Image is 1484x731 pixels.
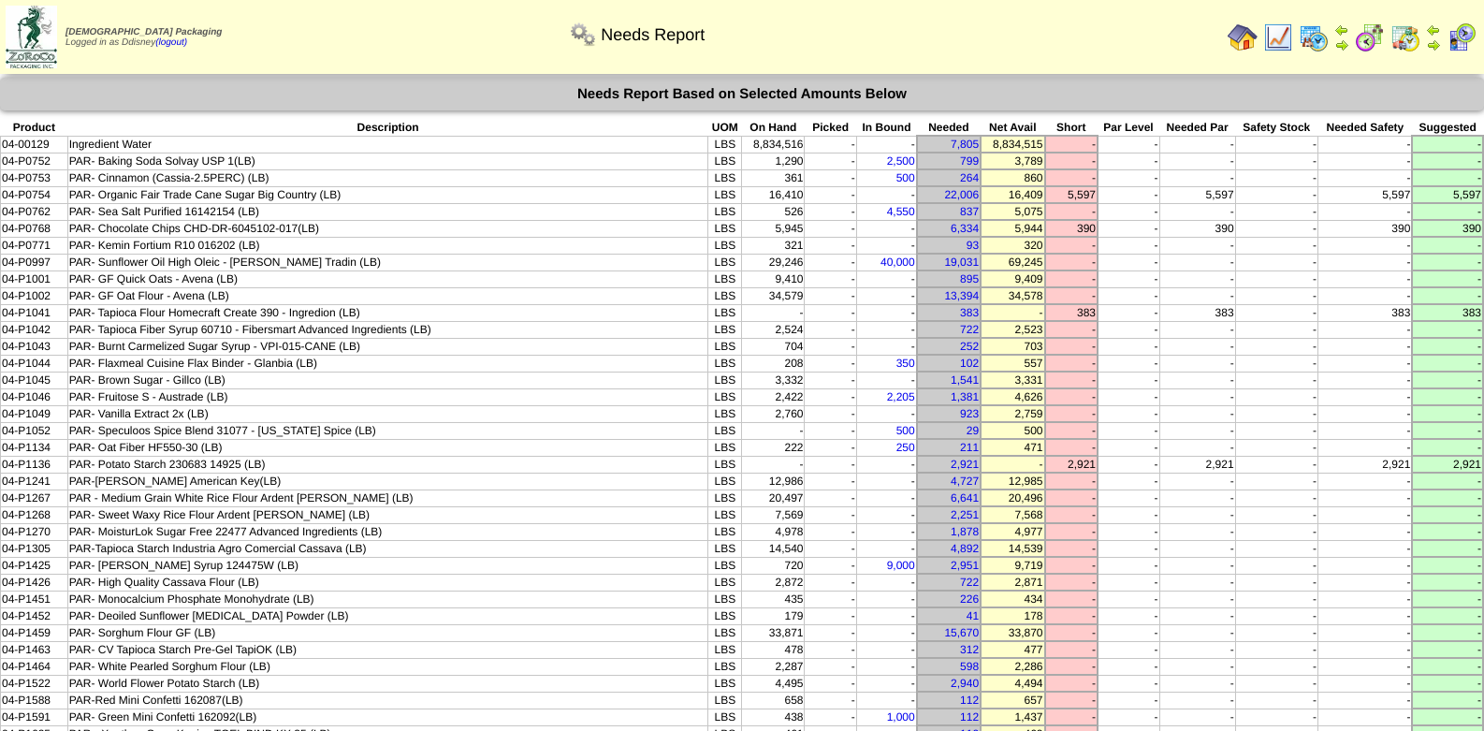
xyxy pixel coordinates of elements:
[1,287,68,304] td: 04-P1002
[960,171,979,184] a: 264
[1334,37,1349,52] img: arrowright.gif
[1045,254,1098,270] td: -
[1235,422,1317,439] td: -
[1,169,68,186] td: 04-P0753
[1412,153,1483,169] td: -
[1159,120,1235,136] th: Needed Par
[67,120,708,136] th: Description
[981,237,1044,254] td: 320
[1334,22,1349,37] img: arrowleft.gif
[1159,237,1235,254] td: -
[742,186,805,203] td: 16,410
[1412,203,1483,220] td: -
[708,372,742,388] td: LBS
[1045,153,1098,169] td: -
[1045,220,1098,237] td: 390
[951,222,979,235] a: 6,334
[856,304,916,321] td: -
[951,677,979,690] a: 2,940
[67,422,708,439] td: PAR- Speculoos Spice Blend 31077 - [US_STATE] Spice (LB)
[960,441,979,454] a: 211
[1,338,68,355] td: 04-P1043
[805,338,856,355] td: -
[1317,338,1412,355] td: -
[805,169,856,186] td: -
[981,220,1044,237] td: 5,944
[1159,186,1235,203] td: 5,597
[960,592,979,606] a: 226
[981,169,1044,186] td: 860
[742,405,805,422] td: 2,760
[1,186,68,203] td: 04-P0754
[1317,136,1412,153] td: -
[1317,270,1412,287] td: -
[742,287,805,304] td: 34,579
[1045,270,1098,287] td: -
[1235,321,1317,338] td: -
[1235,405,1317,422] td: -
[1317,405,1412,422] td: -
[805,287,856,304] td: -
[1,220,68,237] td: 04-P0768
[1045,422,1098,439] td: -
[708,153,742,169] td: LBS
[1412,120,1483,136] th: Suggested
[1412,388,1483,405] td: -
[951,475,979,488] a: 4,727
[951,525,979,538] a: 1,878
[742,422,805,439] td: -
[856,136,916,153] td: -
[805,136,856,153] td: -
[1045,338,1098,355] td: -
[896,441,915,454] a: 250
[1317,153,1412,169] td: -
[951,542,979,555] a: 4,892
[742,270,805,287] td: 9,410
[1159,203,1235,220] td: -
[805,321,856,338] td: -
[1045,136,1098,153] td: -
[742,355,805,372] td: 208
[1235,270,1317,287] td: -
[708,338,742,355] td: LBS
[1159,422,1235,439] td: -
[1235,136,1317,153] td: -
[1412,338,1483,355] td: -
[1,120,68,136] th: Product
[1045,372,1098,388] td: -
[856,237,916,254] td: -
[1447,22,1477,52] img: calendarcustomer.gif
[67,169,708,186] td: PAR- Cinnamon (Cassia-2.5PERC) (LB)
[1,254,68,270] td: 04-P0997
[960,643,979,656] a: 312
[1412,287,1483,304] td: -
[981,422,1044,439] td: 500
[742,388,805,405] td: 2,422
[708,254,742,270] td: LBS
[1412,405,1483,422] td: -
[1098,120,1159,136] th: Par Level
[981,120,1044,136] th: Net Avail
[742,169,805,186] td: 361
[1426,37,1441,52] img: arrowright.gif
[1159,372,1235,388] td: -
[981,270,1044,287] td: 9,409
[1317,169,1412,186] td: -
[1263,22,1293,52] img: line_graph.gif
[1235,372,1317,388] td: -
[805,186,856,203] td: -
[1,153,68,169] td: 04-P0752
[1299,22,1329,52] img: calendarprod.gif
[856,220,916,237] td: -
[1098,372,1159,388] td: -
[742,136,805,153] td: 8,834,516
[708,405,742,422] td: LBS
[1235,355,1317,372] td: -
[1235,153,1317,169] td: -
[1412,220,1483,237] td: 390
[742,237,805,254] td: 321
[1317,237,1412,254] td: -
[967,609,979,622] a: 41
[856,405,916,422] td: -
[1317,388,1412,405] td: -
